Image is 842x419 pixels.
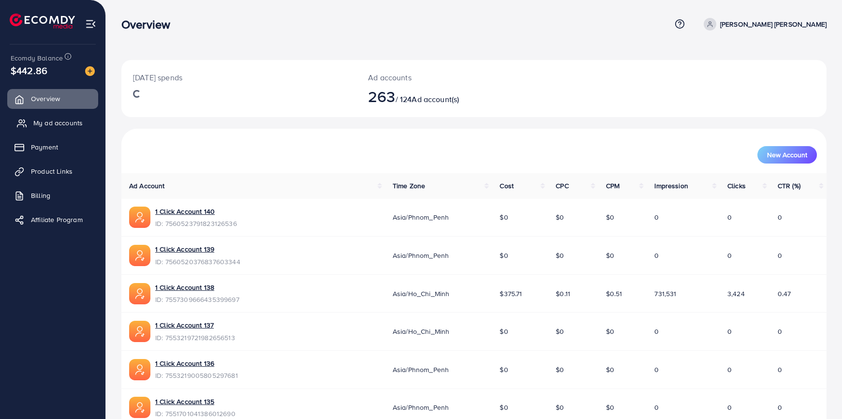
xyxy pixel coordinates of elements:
span: Asia/Phnom_Penh [393,212,449,222]
span: 0 [654,251,659,260]
span: $0 [556,251,564,260]
span: 0 [654,212,659,222]
span: 0 [778,212,782,222]
span: $0.51 [606,289,622,299]
span: 0 [778,365,782,374]
span: 0 [727,365,732,374]
span: $0 [500,403,508,412]
img: logo [10,14,75,29]
p: Ad accounts [368,72,521,83]
img: ic-ads-acc.e4c84228.svg [129,359,150,380]
span: Time Zone [393,181,425,191]
a: 1 Click Account 135 [155,397,214,406]
span: $0 [606,365,614,374]
img: ic-ads-acc.e4c84228.svg [129,283,150,304]
span: 0 [654,403,659,412]
span: $0 [606,251,614,260]
span: 3,424 [727,289,745,299]
a: [PERSON_NAME] [PERSON_NAME] [700,18,827,30]
span: Ecomdy Balance [11,53,63,63]
span: 0 [727,212,732,222]
button: New Account [757,146,817,164]
a: Billing [7,186,98,205]
a: 1 Click Account 137 [155,320,214,330]
span: ID: 7557309666435399697 [155,295,239,304]
span: $375.71 [500,289,522,299]
iframe: Chat [801,375,835,412]
img: ic-ads-acc.e4c84228.svg [129,397,150,418]
span: Affiliate Program [31,215,83,224]
span: 0.47 [778,289,791,299]
p: [PERSON_NAME] [PERSON_NAME] [720,18,827,30]
span: $0 [606,212,614,222]
a: 1 Click Account 140 [155,207,215,216]
span: 0 [727,251,732,260]
span: ID: 7560520376837603344 [155,257,240,267]
span: Asia/Ho_Chi_Minh [393,327,450,336]
span: My ad accounts [33,118,83,128]
a: My ad accounts [7,113,98,133]
span: 0 [778,403,782,412]
h3: Overview [121,17,178,31]
span: Impression [654,181,688,191]
span: $0 [606,403,614,412]
img: ic-ads-acc.e4c84228.svg [129,207,150,228]
span: $0 [556,365,564,374]
span: $0 [556,403,564,412]
span: $0.11 [556,289,570,299]
span: 0 [778,327,782,336]
span: $442.86 [11,63,47,77]
img: image [85,66,95,76]
span: $0 [500,251,508,260]
p: [DATE] spends [133,72,345,83]
span: 263 [368,85,395,107]
span: Payment [31,142,58,152]
span: $0 [556,327,564,336]
img: ic-ads-acc.e4c84228.svg [129,245,150,266]
span: ID: 7560523791823126536 [155,219,237,228]
span: CTR (%) [778,181,800,191]
h2: / 124 [368,87,521,105]
span: 0 [727,327,732,336]
span: Asia/Phnom_Penh [393,251,449,260]
span: CPC [556,181,568,191]
img: menu [85,18,96,30]
a: Affiliate Program [7,210,98,229]
span: Billing [31,191,50,200]
a: Payment [7,137,98,157]
span: ID: 7551701041386012690 [155,409,236,419]
span: Product Links [31,166,73,176]
span: 0 [727,403,732,412]
a: Overview [7,89,98,108]
span: Asia/Phnom_Penh [393,403,449,412]
a: 1 Click Account 139 [155,244,214,254]
span: 0 [654,327,659,336]
span: $0 [556,212,564,222]
span: $0 [500,212,508,222]
span: Overview [31,94,60,104]
span: Clicks [727,181,746,191]
span: Asia/Ho_Chi_Minh [393,289,450,299]
a: 1 Click Account 138 [155,283,214,292]
span: $0 [500,365,508,374]
span: Cost [500,181,514,191]
span: New Account [767,151,807,158]
span: ID: 7553219005805297681 [155,371,238,380]
span: CPM [606,181,620,191]
span: Ad Account [129,181,165,191]
span: $0 [606,327,614,336]
a: Product Links [7,162,98,181]
span: Ad account(s) [412,94,459,105]
span: 0 [778,251,782,260]
img: ic-ads-acc.e4c84228.svg [129,321,150,342]
span: Asia/Phnom_Penh [393,365,449,374]
span: ID: 7553219721982656513 [155,333,235,343]
span: 731,531 [654,289,676,299]
a: 1 Click Account 136 [155,359,214,368]
span: $0 [500,327,508,336]
span: 0 [654,365,659,374]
